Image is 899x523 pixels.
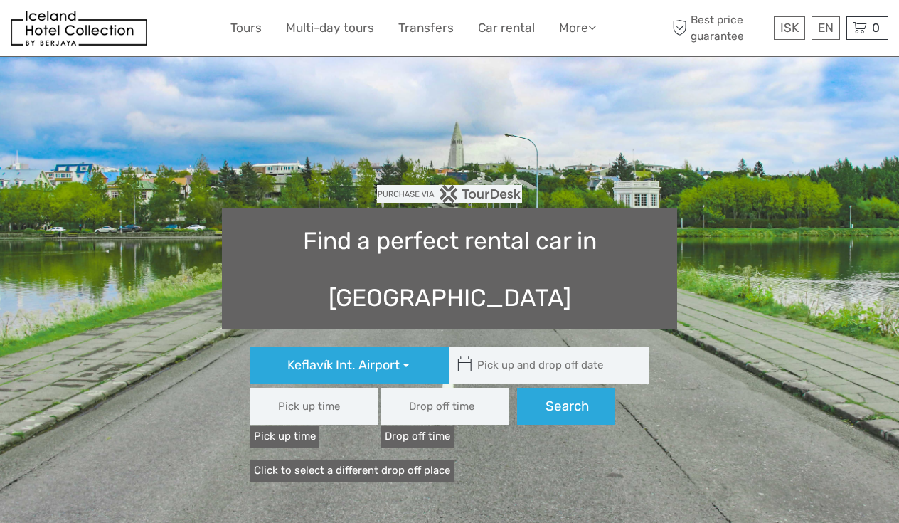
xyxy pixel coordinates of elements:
a: Tours [230,18,262,38]
a: More [559,18,596,38]
button: Search [517,388,615,425]
input: Pick up and drop off date [449,347,642,384]
h1: Find a perfect rental car in [GEOGRAPHIC_DATA] [222,208,677,329]
input: Pick up time [250,388,378,425]
span: 0 [870,21,882,35]
a: Click to select a different drop off place [250,460,454,482]
a: Car rental [478,18,535,38]
button: Keflavík Int. Airport [250,347,449,384]
a: Multi-day tours [286,18,374,38]
label: Pick up time [250,426,319,448]
span: Keflavík Int. Airport [287,357,400,373]
div: EN [812,16,840,40]
img: 481-8f989b07-3259-4bb0-90ed-3da368179bdc_logo_small.jpg [11,11,147,46]
label: Drop off time [381,426,454,448]
span: ISK [780,21,799,35]
input: Drop off time [381,388,509,425]
span: Best price guarantee [669,12,771,43]
a: Transfers [398,18,454,38]
img: PurchaseViaTourDesk.png [377,185,521,203]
